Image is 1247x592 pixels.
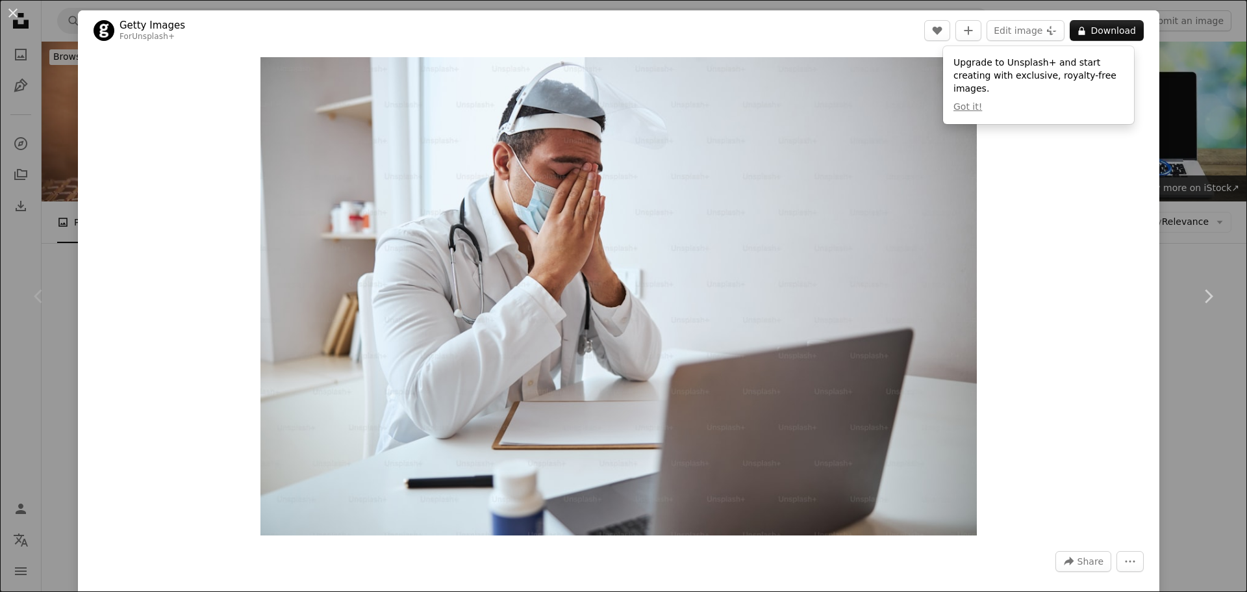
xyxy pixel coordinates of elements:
a: Next [1169,234,1247,359]
button: Add to Collection [955,20,981,41]
button: Share this image [1055,551,1111,572]
img: Waist up portrait of confident male therapist in medicine mask with stethoscope on the shoulders ... [260,57,977,535]
button: Got it! [953,101,982,114]
span: Share [1077,552,1103,571]
button: Zoom in on this image [260,57,977,535]
div: For [120,32,185,42]
div: Upgrade to Unsplash+ and start creating with exclusive, royalty-free images. [943,46,1134,124]
button: Download [1070,20,1144,41]
img: Go to Getty Images's profile [94,20,114,41]
button: Edit image [987,20,1064,41]
button: More Actions [1116,551,1144,572]
button: Like [924,20,950,41]
a: Unsplash+ [132,32,175,41]
a: Getty Images [120,19,185,32]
